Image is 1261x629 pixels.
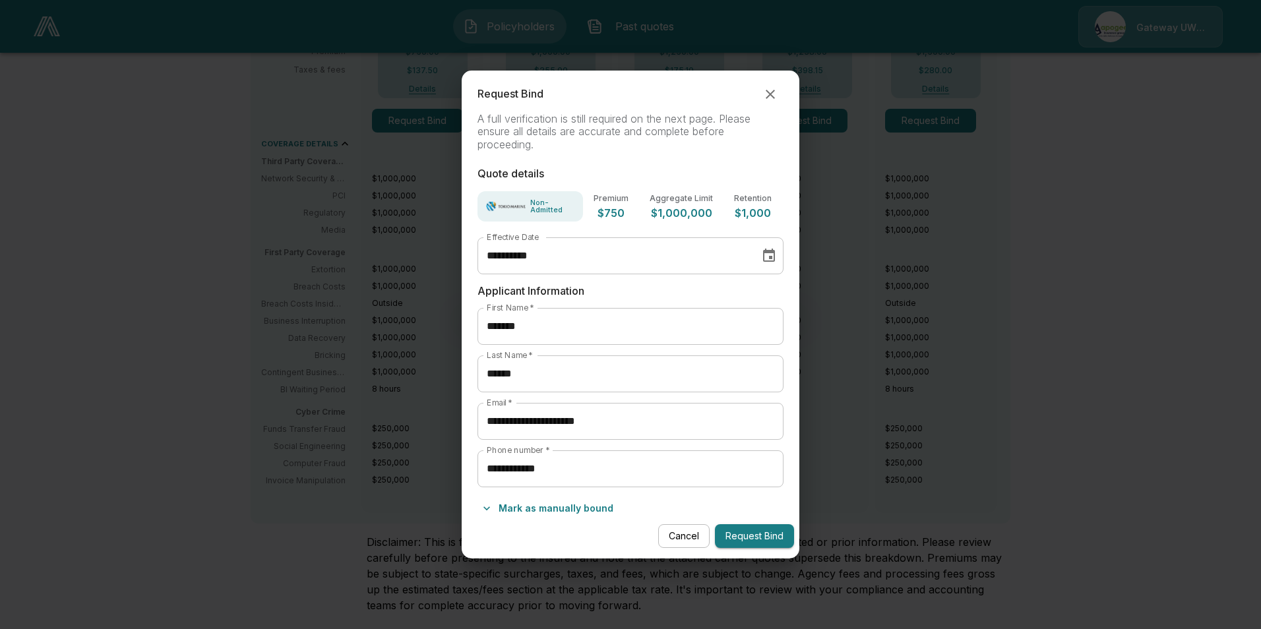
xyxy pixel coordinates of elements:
p: Quote details [477,167,784,180]
p: $1,000,000 [650,208,713,218]
label: Last Name [487,349,533,361]
p: Retention [734,195,772,202]
label: Phone number [487,444,549,456]
button: Mark as manually bound [477,498,619,519]
p: $1,000 [734,208,772,218]
p: A full verification is still required on the next page. Please ensure all details are accurate an... [477,113,784,152]
label: Email [487,397,512,408]
button: Cancel [658,524,710,549]
p: Aggregate Limit [650,195,713,202]
p: $750 [594,208,629,218]
p: Premium [594,195,629,202]
label: Effective Date [487,231,539,243]
label: First Name [487,302,534,313]
img: Carrier Logo [485,200,526,213]
button: Choose date, selected date is Oct 1, 2025 [756,243,782,269]
p: Request Bind [477,88,543,100]
button: Request Bind [715,524,794,549]
p: Applicant Information [477,285,784,297]
p: Non-Admitted [530,199,575,214]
